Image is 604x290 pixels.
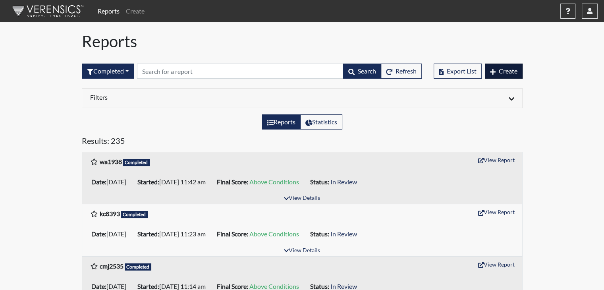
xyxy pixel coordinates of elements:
[330,230,357,238] span: In Review
[310,282,329,290] b: Status:
[396,67,417,75] span: Refresh
[121,211,148,218] span: Completed
[137,282,159,290] b: Started:
[300,114,342,130] label: View statistics about completed interviews
[91,282,106,290] b: Date:
[137,178,159,186] b: Started:
[100,158,122,165] b: wa1938
[499,67,517,75] span: Create
[249,230,299,238] span: Above Conditions
[84,93,520,103] div: Click to expand/collapse filters
[137,64,343,79] input: Search by Registration ID, Interview Number, or Investigation Name.
[125,263,152,271] span: Completed
[330,178,357,186] span: In Review
[123,3,148,19] a: Create
[447,67,477,75] span: Export List
[475,154,518,166] button: View Report
[82,64,134,79] button: Completed
[358,67,376,75] span: Search
[82,32,523,51] h1: Reports
[330,282,357,290] span: In Review
[95,3,123,19] a: Reports
[100,262,124,270] b: cmj2535
[88,176,134,188] li: [DATE]
[82,64,134,79] div: Filter by interview status
[475,258,518,271] button: View Report
[137,230,159,238] b: Started:
[134,228,214,240] li: [DATE] 11:23 am
[217,178,248,186] b: Final Score:
[485,64,523,79] button: Create
[475,206,518,218] button: View Report
[280,246,324,256] button: View Details
[217,230,248,238] b: Final Score:
[217,282,248,290] b: Final Score:
[310,178,329,186] b: Status:
[310,230,329,238] b: Status:
[123,159,150,166] span: Completed
[434,64,482,79] button: Export List
[82,136,523,149] h5: Results: 235
[249,178,299,186] span: Above Conditions
[134,176,214,188] li: [DATE] 11:42 am
[343,64,381,79] button: Search
[280,193,324,204] button: View Details
[262,114,301,130] label: View the list of reports
[91,178,106,186] b: Date:
[381,64,422,79] button: Refresh
[88,228,134,240] li: [DATE]
[90,93,296,101] h6: Filters
[100,210,120,217] b: kc8393
[249,282,299,290] span: Above Conditions
[91,230,106,238] b: Date:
